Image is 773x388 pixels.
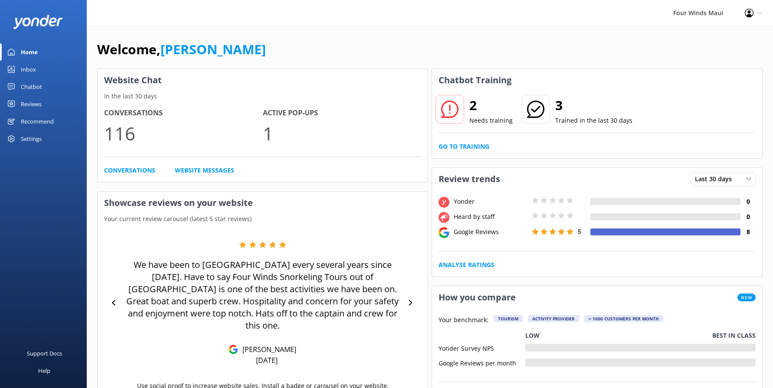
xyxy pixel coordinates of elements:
[121,259,404,332] p: We have been to [GEOGRAPHIC_DATA] every several years since [DATE]. Have to say Four Winds Snorke...
[555,95,632,116] h2: 3
[27,345,62,362] div: Support Docs
[97,39,266,60] h1: Welcome,
[263,108,422,119] h4: Active Pop-ups
[175,166,234,175] a: Website Messages
[21,130,42,147] div: Settings
[104,108,263,119] h4: Conversations
[263,119,422,148] p: 1
[469,116,513,125] p: Needs training
[740,227,756,237] h4: 8
[98,69,428,91] h3: Website Chat
[439,315,488,326] p: Your benchmark:
[432,286,522,309] h3: How you compare
[104,119,263,148] p: 116
[452,197,530,206] div: Yonder
[432,69,518,91] h3: Chatbot Training
[98,192,428,214] h3: Showcase reviews on your website
[740,212,756,222] h4: 0
[21,61,36,78] div: Inbox
[525,331,540,340] p: Low
[469,95,513,116] h2: 2
[555,116,632,125] p: Trained in the last 30 days
[439,344,525,352] div: Yonder Survey NPS
[160,40,266,58] a: [PERSON_NAME]
[238,345,296,354] p: [PERSON_NAME]
[452,212,530,222] div: Heard by staff
[104,166,155,175] a: Conversations
[21,113,54,130] div: Recommend
[494,315,523,322] div: Tourism
[452,227,530,237] div: Google Reviews
[38,362,50,379] div: Help
[740,197,756,206] h4: 0
[432,168,507,190] h3: Review trends
[439,359,525,366] div: Google Reviews per month
[13,15,63,29] img: yonder-white-logo.png
[21,95,42,113] div: Reviews
[98,214,428,224] p: Your current review carousel (latest 5 star reviews)
[439,142,489,151] a: Go to Training
[695,174,737,184] span: Last 30 days
[439,260,495,270] a: Analyse Ratings
[712,331,756,340] p: Best in class
[578,227,581,235] span: 5
[21,78,42,95] div: Chatbot
[584,315,663,322] div: > 1000 customers per month
[737,293,756,301] span: New
[256,355,278,365] p: [DATE]
[229,345,238,354] img: Google Reviews
[98,91,428,101] p: In the last 30 days
[21,43,38,61] div: Home
[528,315,579,322] div: Activity Provider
